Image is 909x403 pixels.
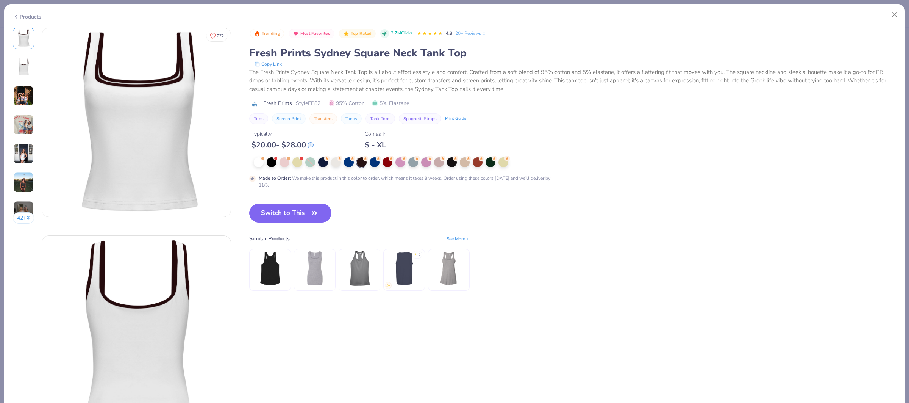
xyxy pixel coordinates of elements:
button: Badge Button [339,29,375,39]
button: Spaghetti Straps [399,113,441,124]
button: Tank Tops [365,113,395,124]
img: Front [42,28,231,217]
div: $ 20.00 - $ 28.00 [251,140,314,150]
span: 95% Cotton [329,99,365,107]
img: Top Rated sort [343,31,349,37]
img: brand logo [249,101,259,107]
button: Switch to This [249,204,331,223]
span: Trending [262,31,280,36]
img: User generated content [13,114,34,135]
img: newest.gif [386,283,390,288]
div: Products [13,13,41,21]
span: 4.8 [446,30,452,36]
button: Badge Button [289,29,334,39]
button: Transfers [309,113,337,124]
strong: Made to Order : [259,175,291,181]
div: Fresh Prints Sydney Square Neck Tank Top [249,46,896,60]
div: 4.8 Stars [417,28,443,40]
span: Style FP82 [296,99,320,107]
div: S - XL [365,140,387,150]
button: Like [206,30,227,41]
span: Top Rated [351,31,372,36]
div: Print Guide [445,116,466,122]
img: Trending sort [254,31,260,37]
div: Comes In [365,130,387,138]
div: 5 [419,252,420,257]
button: Tanks [341,113,362,124]
span: 272 [217,34,224,38]
img: Bella + Canvas Ladies' Micro Ribbed Tank [297,251,333,287]
img: Most Favorited sort [293,31,299,37]
button: Screen Print [272,113,306,124]
img: Comfort Colors Adult Heavyweight RS Tank [386,251,422,287]
span: 2.7M Clicks [391,30,412,37]
div: We make this product in this color to order, which means it takes 8 weeks. Order using these colo... [259,175,552,188]
img: User generated content [13,172,34,193]
div: ★ [414,252,417,255]
span: 5% Elastane [372,99,409,107]
button: Tops [249,113,268,124]
span: Most Favorited [300,31,331,36]
div: Typically [251,130,314,138]
img: User generated content [13,86,34,106]
div: Similar Products [249,235,290,243]
img: Front [14,29,33,47]
a: 20+ Reviews [455,30,487,37]
img: User generated content [13,201,34,221]
button: copy to clipboard [252,60,284,68]
span: Fresh Prints [263,99,292,107]
button: 42+ [13,212,34,224]
div: The Fresh Prints Sydney Square Neck Tank Top is all about effortless style and comfort. Crafted f... [249,68,896,94]
button: Badge Button [250,29,284,39]
button: Close [887,8,902,22]
img: Bella + Canvas Women's Triblend Racerback Tank [431,251,467,287]
img: Los Angeles Apparel Tri Blend Racerback Tank 3.7oz [252,251,288,287]
img: User generated content [13,143,34,164]
img: Back [14,58,33,76]
div: See More [447,235,470,242]
img: Team 365 Ladies' Zone Performance Racerback Tank [342,251,378,287]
